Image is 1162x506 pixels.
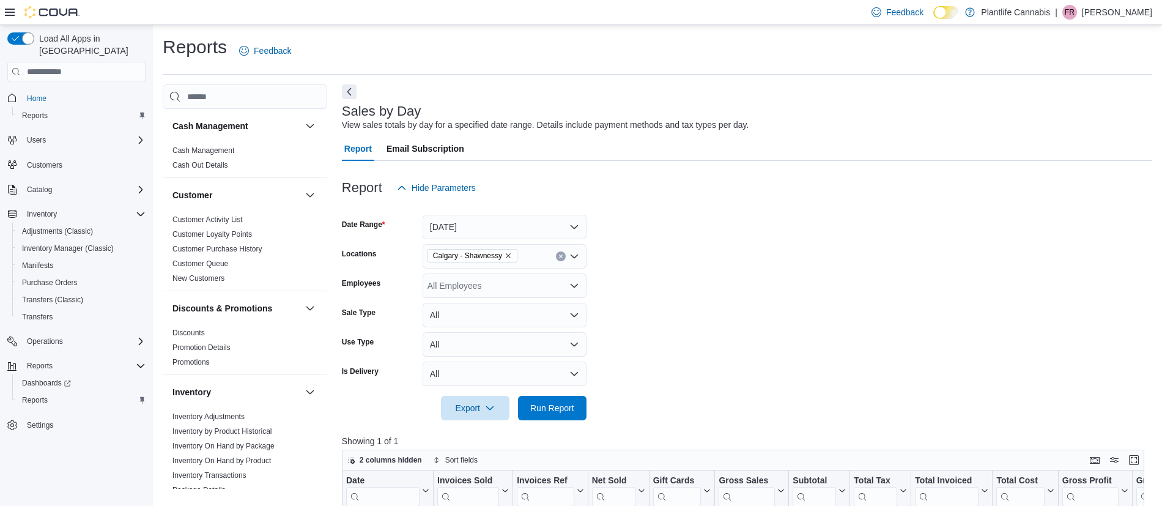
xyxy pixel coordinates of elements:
[2,132,150,149] button: Users
[2,89,150,106] button: Home
[360,455,422,465] span: 2 columns hidden
[569,251,579,261] button: Open list of options
[172,229,252,239] span: Customer Loyalty Points
[1062,5,1077,20] div: Faye Rawcliffe
[342,220,385,229] label: Date Range
[428,453,483,467] button: Sort fields
[172,215,243,224] a: Customer Activity List
[172,273,224,283] span: New Customers
[12,308,150,326] button: Transfers
[27,420,53,430] span: Settings
[24,6,80,18] img: Cova
[172,259,228,269] span: Customer Queue
[172,343,231,352] a: Promotion Details
[342,180,382,195] h3: Report
[22,417,146,433] span: Settings
[172,302,300,314] button: Discounts & Promotions
[172,386,300,398] button: Inventory
[1107,453,1122,467] button: Display options
[518,396,587,420] button: Run Report
[12,274,150,291] button: Purchase Orders
[2,206,150,223] button: Inventory
[12,107,150,124] button: Reports
[653,475,701,487] div: Gift Cards
[2,416,150,434] button: Settings
[1062,475,1119,487] div: Gross Profit
[22,334,68,349] button: Operations
[17,258,146,273] span: Manifests
[22,182,57,197] button: Catalog
[22,157,146,173] span: Customers
[505,252,512,259] button: Remove Calgary - Shawnessy from selection in this group
[1087,453,1102,467] button: Keyboard shortcuts
[12,223,150,240] button: Adjustments (Classic)
[412,182,476,194] span: Hide Parameters
[886,6,923,18] span: Feedback
[22,378,71,388] span: Dashboards
[17,292,146,307] span: Transfers (Classic)
[172,274,224,283] a: New Customers
[12,240,150,257] button: Inventory Manager (Classic)
[22,334,146,349] span: Operations
[172,357,210,367] span: Promotions
[342,249,377,259] label: Locations
[17,108,53,123] a: Reports
[344,136,372,161] span: Report
[22,261,53,270] span: Manifests
[17,224,146,239] span: Adjustments (Classic)
[2,357,150,374] button: Reports
[437,475,499,487] div: Invoices Sold
[27,185,52,195] span: Catalog
[1082,5,1152,20] p: [PERSON_NAME]
[163,326,327,374] div: Discounts & Promotions
[17,292,88,307] a: Transfers (Classic)
[172,160,228,170] span: Cash Out Details
[12,374,150,392] a: Dashboards
[342,104,421,119] h3: Sales by Day
[27,160,62,170] span: Customers
[172,427,272,436] a: Inventory by Product Historical
[427,249,517,262] span: Calgary - Shawnessy
[172,189,300,201] button: Customer
[172,456,271,465] a: Inventory On Hand by Product
[172,441,275,451] span: Inventory On Hand by Package
[172,471,246,480] a: Inventory Transactions
[17,224,98,239] a: Adjustments (Classic)
[854,475,897,487] div: Total Tax
[22,133,146,147] span: Users
[22,312,53,322] span: Transfers
[591,475,635,487] div: Net Sold
[423,332,587,357] button: All
[423,362,587,386] button: All
[342,435,1152,447] p: Showing 1 of 1
[17,310,57,324] a: Transfers
[172,230,252,239] a: Customer Loyalty Points
[303,385,317,400] button: Inventory
[172,412,245,422] span: Inventory Adjustments
[27,337,63,346] span: Operations
[163,212,327,291] div: Customer
[17,310,146,324] span: Transfers
[2,333,150,350] button: Operations
[27,209,57,219] span: Inventory
[392,176,481,200] button: Hide Parameters
[17,275,146,290] span: Purchase Orders
[27,135,46,145] span: Users
[441,396,509,420] button: Export
[27,94,46,103] span: Home
[433,250,502,262] span: Calgary - Shawnessy
[303,188,317,203] button: Customer
[22,182,146,197] span: Catalog
[346,475,420,487] div: Date
[172,358,210,366] a: Promotions
[556,251,566,261] button: Clear input
[387,136,464,161] span: Email Subscription
[12,392,150,409] button: Reports
[342,308,376,318] label: Sale Type
[22,395,48,405] span: Reports
[342,453,427,467] button: 2 columns hidden
[423,215,587,239] button: [DATE]
[342,337,374,347] label: Use Type
[22,418,58,433] a: Settings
